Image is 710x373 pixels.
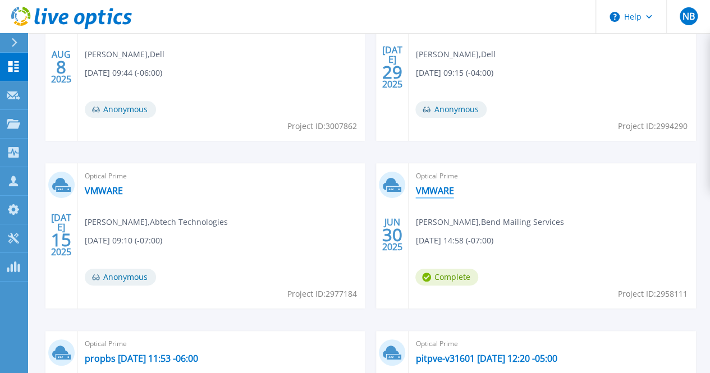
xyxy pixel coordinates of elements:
[287,120,356,132] span: Project ID: 3007862
[415,353,557,364] a: pitpve-v31601 [DATE] 12:20 -05:00
[415,234,493,247] span: [DATE] 14:58 (-07:00)
[382,214,403,255] div: JUN 2025
[51,214,72,255] div: [DATE] 2025
[85,269,156,285] span: Anonymous
[382,67,402,77] span: 29
[85,185,123,196] a: VMWARE
[287,288,356,300] span: Project ID: 2977184
[415,338,689,350] span: Optical Prime
[85,48,164,61] span: [PERSON_NAME] , Dell
[85,216,228,228] span: [PERSON_NAME] , Abtech Technologies
[85,234,162,247] span: [DATE] 09:10 (-07:00)
[382,230,402,240] span: 30
[415,185,454,196] a: VMWARE
[51,235,71,245] span: 15
[415,216,564,228] span: [PERSON_NAME] , Bend Mailing Services
[415,269,478,285] span: Complete
[85,101,156,118] span: Anonymous
[618,120,688,132] span: Project ID: 2994290
[85,67,162,79] span: [DATE] 09:44 (-06:00)
[85,170,359,182] span: Optical Prime
[56,62,66,72] span: 8
[415,67,493,79] span: [DATE] 09:15 (-04:00)
[415,48,495,61] span: [PERSON_NAME] , Dell
[682,12,694,21] span: NB
[85,338,359,350] span: Optical Prime
[382,47,403,88] div: [DATE] 2025
[618,288,688,300] span: Project ID: 2958111
[85,353,198,364] a: propbs [DATE] 11:53 -06:00
[415,101,487,118] span: Anonymous
[415,170,689,182] span: Optical Prime
[51,47,72,88] div: AUG 2025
